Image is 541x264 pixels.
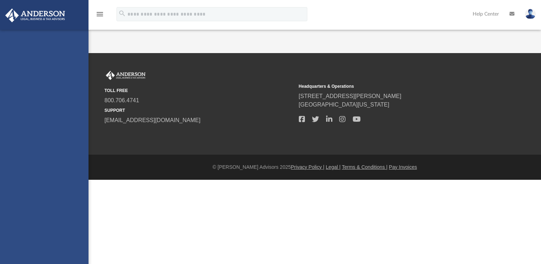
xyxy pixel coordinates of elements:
[299,83,488,90] small: Headquarters & Operations
[389,164,417,170] a: Pay Invoices
[326,164,341,170] a: Legal |
[291,164,325,170] a: Privacy Policy |
[118,10,126,17] i: search
[104,87,294,94] small: TOLL FREE
[299,102,389,108] a: [GEOGRAPHIC_DATA][US_STATE]
[299,93,402,99] a: [STREET_ADDRESS][PERSON_NAME]
[3,8,67,22] img: Anderson Advisors Platinum Portal
[104,71,147,80] img: Anderson Advisors Platinum Portal
[342,164,388,170] a: Terms & Conditions |
[104,107,294,114] small: SUPPORT
[89,163,541,171] div: © [PERSON_NAME] Advisors 2025
[96,13,104,18] a: menu
[104,97,139,103] a: 800.706.4741
[104,117,200,123] a: [EMAIL_ADDRESS][DOMAIN_NAME]
[96,10,104,18] i: menu
[525,9,536,19] img: User Pic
